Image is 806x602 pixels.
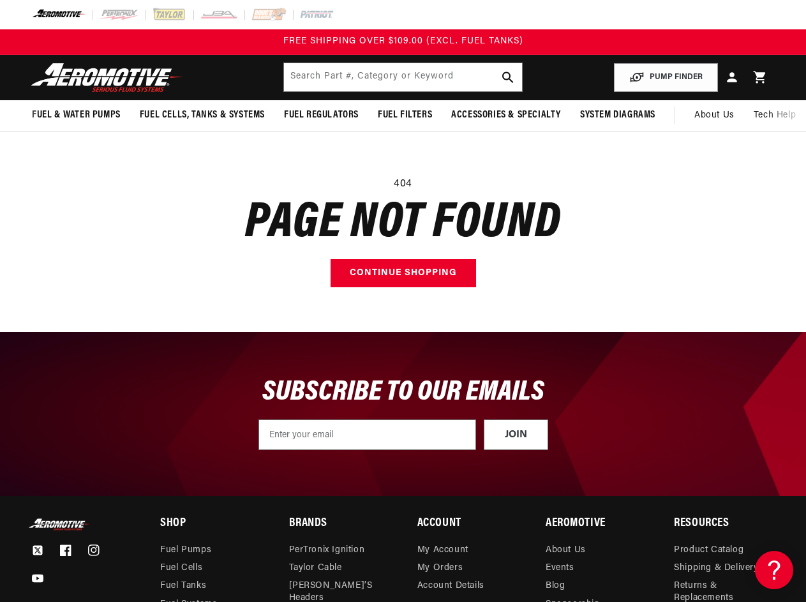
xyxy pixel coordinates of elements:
a: PerTronix Ignition [289,545,365,559]
span: Fuel Filters [378,109,432,122]
button: PUMP FINDER [614,63,718,92]
span: SUBSCRIBE TO OUR EMAILS [262,378,544,407]
a: About Us [546,545,586,559]
summary: Fuel Regulators [274,100,368,130]
a: Continue shopping [331,259,476,288]
span: System Diagrams [580,109,655,122]
input: Enter your email [258,419,476,450]
summary: Fuel & Water Pumps [22,100,130,130]
a: Blog [546,577,565,595]
a: My Orders [417,559,463,577]
a: My Account [417,545,468,559]
a: Account Details [417,577,484,595]
span: About Us [694,110,735,120]
h1: Page not found [32,202,774,246]
a: Shipping & Delivery [674,559,758,577]
summary: Fuel Cells, Tanks & Systems [130,100,274,130]
p: 404 [32,176,774,193]
span: FREE SHIPPING OVER $109.00 (EXCL. FUEL TANKS) [283,36,523,46]
span: Fuel Regulators [284,109,359,122]
summary: Fuel Filters [368,100,442,130]
summary: Tech Help [744,100,805,131]
span: Accessories & Specialty [451,109,561,122]
a: Fuel Cells [160,559,202,577]
a: Product Catalog [674,545,743,559]
span: Fuel Cells, Tanks & Systems [140,109,265,122]
a: Taylor Cable [289,559,342,577]
summary: Accessories & Specialty [442,100,571,130]
img: Aeromotive [27,518,91,531]
input: Search by Part Number, Category or Keyword [284,63,521,91]
a: Events [546,559,574,577]
span: Fuel & Water Pumps [32,109,121,122]
img: Aeromotive [27,63,187,93]
a: Fuel Pumps [160,545,211,559]
button: search button [494,63,522,91]
a: Fuel Tanks [160,577,206,595]
button: JOIN [484,419,548,450]
summary: System Diagrams [571,100,665,130]
a: About Us [685,100,744,131]
span: Tech Help [754,109,796,123]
